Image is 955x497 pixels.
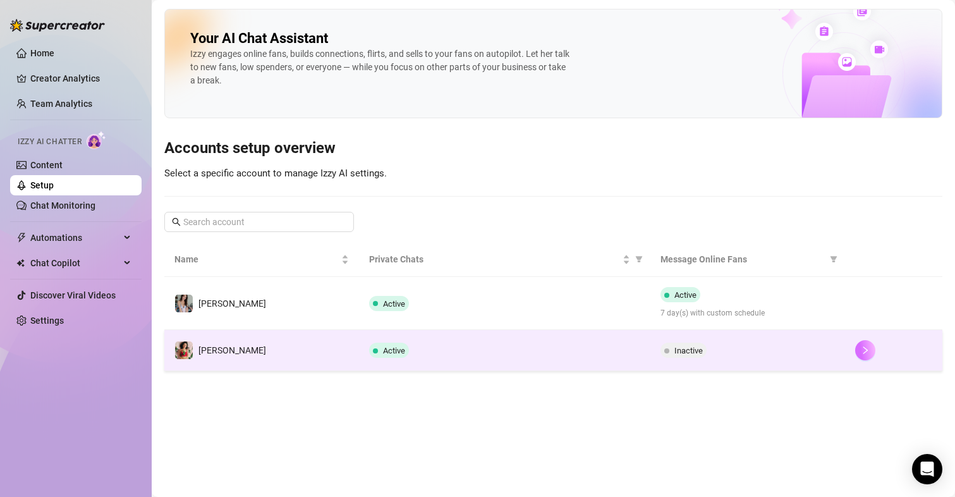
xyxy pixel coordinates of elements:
[190,47,569,87] div: Izzy engages online fans, builds connections, flirts, and sells to your fans on autopilot. Let he...
[164,168,387,179] span: Select a specific account to manage Izzy AI settings.
[30,228,120,248] span: Automations
[633,250,645,269] span: filter
[30,200,95,211] a: Chat Monitoring
[30,68,131,89] a: Creator Analytics
[30,316,64,326] a: Settings
[30,253,120,273] span: Chat Copilot
[660,307,835,319] span: 7 day(s) with custom schedule
[855,340,875,360] button: right
[30,48,54,58] a: Home
[16,233,27,243] span: thunderbolt
[674,290,696,300] span: Active
[383,346,405,355] span: Active
[674,346,703,355] span: Inactive
[635,255,643,263] span: filter
[830,255,837,263] span: filter
[383,299,405,309] span: Active
[174,252,339,266] span: Name
[369,252,621,266] span: Private Chats
[10,19,105,32] img: logo-BBDzfeDw.svg
[30,160,63,170] a: Content
[30,290,116,300] a: Discover Viral Videos
[16,259,25,267] img: Chat Copilot
[183,215,336,229] input: Search account
[175,341,193,359] img: maki
[30,99,92,109] a: Team Analytics
[164,138,942,159] h3: Accounts setup overview
[660,252,825,266] span: Message Online Fans
[827,250,840,269] span: filter
[198,298,266,309] span: [PERSON_NAME]
[30,180,54,190] a: Setup
[175,295,193,312] img: Maki
[164,242,359,277] th: Name
[198,345,266,355] span: [PERSON_NAME]
[190,30,328,47] h2: Your AI Chat Assistant
[87,131,106,149] img: AI Chatter
[912,454,942,484] div: Open Intercom Messenger
[172,218,181,226] span: search
[861,346,870,355] span: right
[359,242,651,277] th: Private Chats
[18,136,82,148] span: Izzy AI Chatter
